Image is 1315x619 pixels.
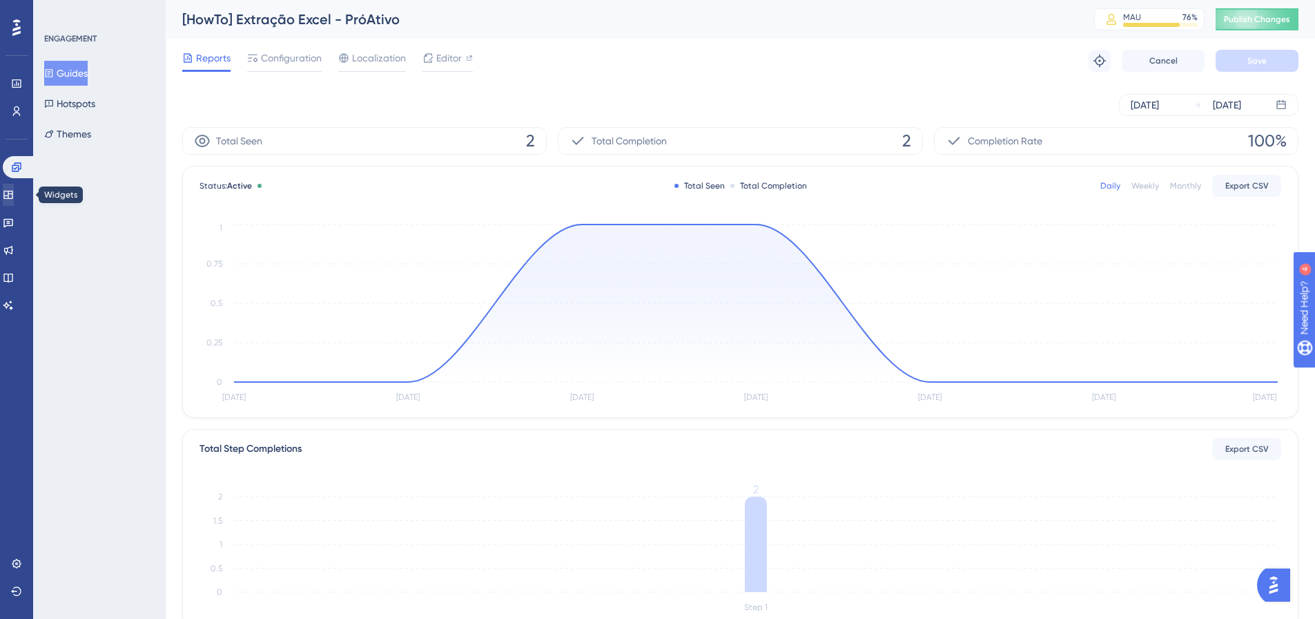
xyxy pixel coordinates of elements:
span: 2 [902,130,911,152]
tspan: [DATE] [1092,392,1116,402]
tspan: 0 [217,587,222,597]
tspan: 0 [217,377,222,387]
span: Active [227,181,252,191]
span: Export CSV [1225,444,1269,455]
tspan: 1.5 [213,516,222,526]
tspan: [DATE] [396,392,420,402]
button: Hotspots [44,91,95,116]
tspan: 2 [753,483,759,496]
div: Weekly [1131,180,1159,191]
div: ENGAGEMENT [44,33,97,44]
span: 2 [526,130,535,152]
span: Completion Rate [968,133,1042,149]
button: Guides [44,61,88,86]
div: [HowTo] Extração Excel - PróAtivo [182,10,1060,29]
div: Total Step Completions [199,441,302,457]
span: Editor [436,50,462,66]
tspan: [DATE] [918,392,942,402]
button: Cancel [1122,50,1205,72]
span: Cancel [1149,55,1178,66]
span: Localization [352,50,406,66]
div: Daily [1100,180,1120,191]
span: Configuration [261,50,322,66]
div: Total Seen [674,180,725,191]
iframe: UserGuiding AI Assistant Launcher [1257,564,1298,606]
tspan: [DATE] [744,392,768,402]
button: Publish Changes [1216,8,1298,30]
span: Status: [199,180,252,191]
button: Themes [44,122,91,146]
tspan: 1 [220,540,222,549]
div: Monthly [1170,180,1201,191]
div: 4 [96,7,100,18]
div: 76 % [1182,12,1198,23]
tspan: 0.5 [211,298,222,308]
div: Total Completion [730,180,807,191]
tspan: [DATE] [222,392,246,402]
div: MAU [1123,12,1141,23]
tspan: 0.25 [206,338,222,347]
tspan: [DATE] [570,392,594,402]
tspan: [DATE] [1253,392,1276,402]
div: [DATE] [1213,97,1241,113]
span: Publish Changes [1224,14,1290,25]
span: Reports [196,50,231,66]
button: Export CSV [1212,175,1281,197]
span: Total Completion [592,133,667,149]
button: Export CSV [1212,438,1281,460]
span: Export CSV [1225,180,1269,191]
tspan: 1 [220,223,222,233]
span: Save [1247,55,1267,66]
div: [DATE] [1131,97,1159,113]
span: 100% [1248,130,1287,152]
tspan: 0.75 [206,259,222,269]
tspan: 0.5 [211,564,222,573]
button: Save [1216,50,1298,72]
tspan: 2 [218,492,222,502]
span: Need Help? [32,3,86,20]
span: Total Seen [216,133,262,149]
tspan: Step 1 [744,602,768,612]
